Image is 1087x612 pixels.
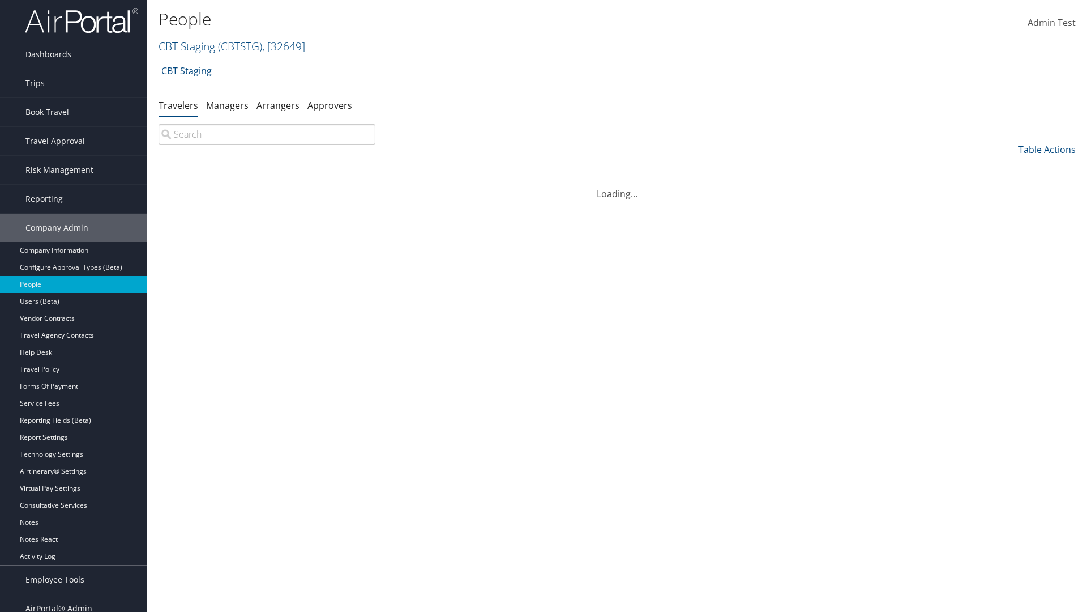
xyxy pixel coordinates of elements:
a: Table Actions [1018,143,1076,156]
span: Admin Test [1028,16,1076,29]
h1: People [159,7,770,31]
a: CBT Staging [161,59,212,82]
div: Loading... [159,173,1076,201]
img: airportal-logo.png [25,7,138,34]
span: Company Admin [25,214,88,242]
a: Approvers [307,99,352,112]
a: Travelers [159,99,198,112]
span: Reporting [25,185,63,213]
a: CBT Staging [159,39,305,54]
span: ( CBTSTG ) [218,39,262,54]
a: Managers [206,99,249,112]
span: Employee Tools [25,566,84,594]
span: Trips [25,69,45,97]
span: Travel Approval [25,127,85,155]
a: Admin Test [1028,6,1076,41]
a: Arrangers [256,99,299,112]
span: Risk Management [25,156,93,184]
span: Book Travel [25,98,69,126]
input: Search [159,124,375,144]
span: Dashboards [25,40,71,69]
span: , [ 32649 ] [262,39,305,54]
